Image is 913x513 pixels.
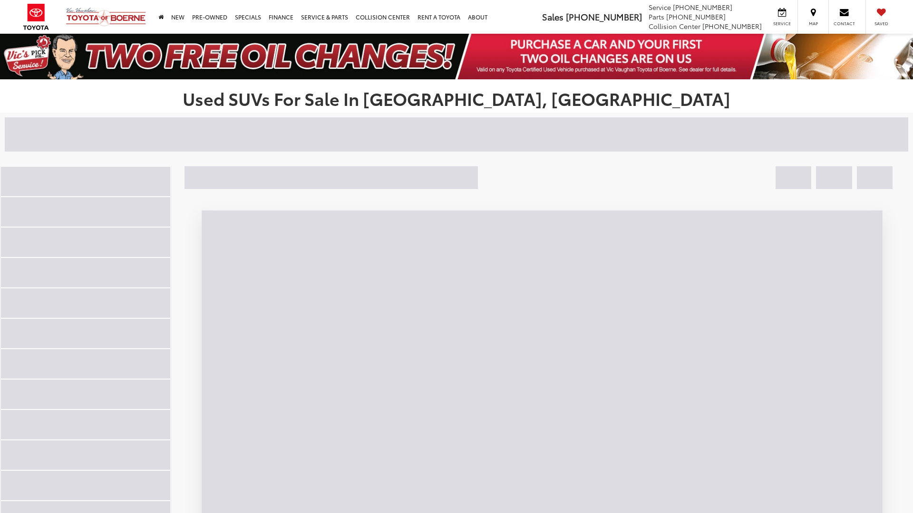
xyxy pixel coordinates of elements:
span: Saved [871,20,892,27]
span: Parts [649,12,664,21]
span: Service [649,2,671,12]
span: [PHONE_NUMBER] [566,10,642,23]
span: Service [771,20,793,27]
span: [PHONE_NUMBER] [673,2,732,12]
span: Collision Center [649,21,700,31]
img: Vic Vaughan Toyota of Boerne [66,7,146,27]
span: [PHONE_NUMBER] [702,21,762,31]
span: Sales [542,10,563,23]
span: Contact [834,20,855,27]
span: [PHONE_NUMBER] [666,12,726,21]
span: Map [803,20,824,27]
